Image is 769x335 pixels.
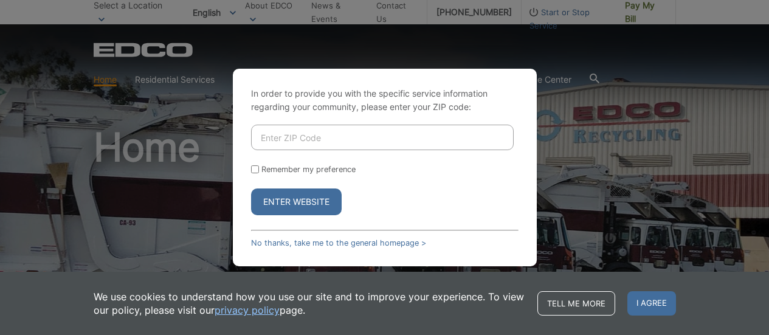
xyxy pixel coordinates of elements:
[251,238,426,247] a: No thanks, take me to the general homepage >
[261,165,356,174] label: Remember my preference
[215,303,280,317] a: privacy policy
[251,87,519,114] p: In order to provide you with the specific service information regarding your community, please en...
[251,188,342,215] button: Enter Website
[537,291,615,316] a: Tell me more
[94,290,525,317] p: We use cookies to understand how you use our site and to improve your experience. To view our pol...
[627,291,676,316] span: I agree
[251,125,514,150] input: Enter ZIP Code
